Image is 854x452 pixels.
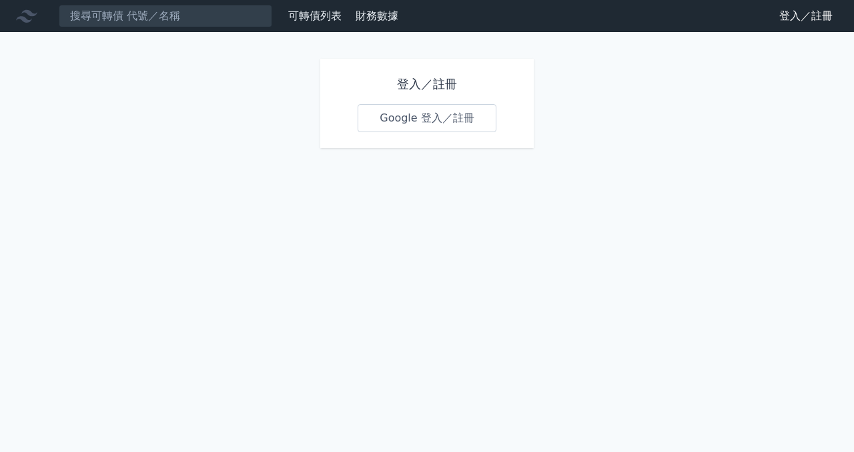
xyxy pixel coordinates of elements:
input: 搜尋可轉債 代號／名稱 [59,5,272,27]
a: 登入／註冊 [769,5,843,27]
a: Google 登入／註冊 [358,104,496,132]
a: 財務數據 [356,9,398,22]
a: 可轉債列表 [288,9,342,22]
h1: 登入／註冊 [358,75,496,93]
